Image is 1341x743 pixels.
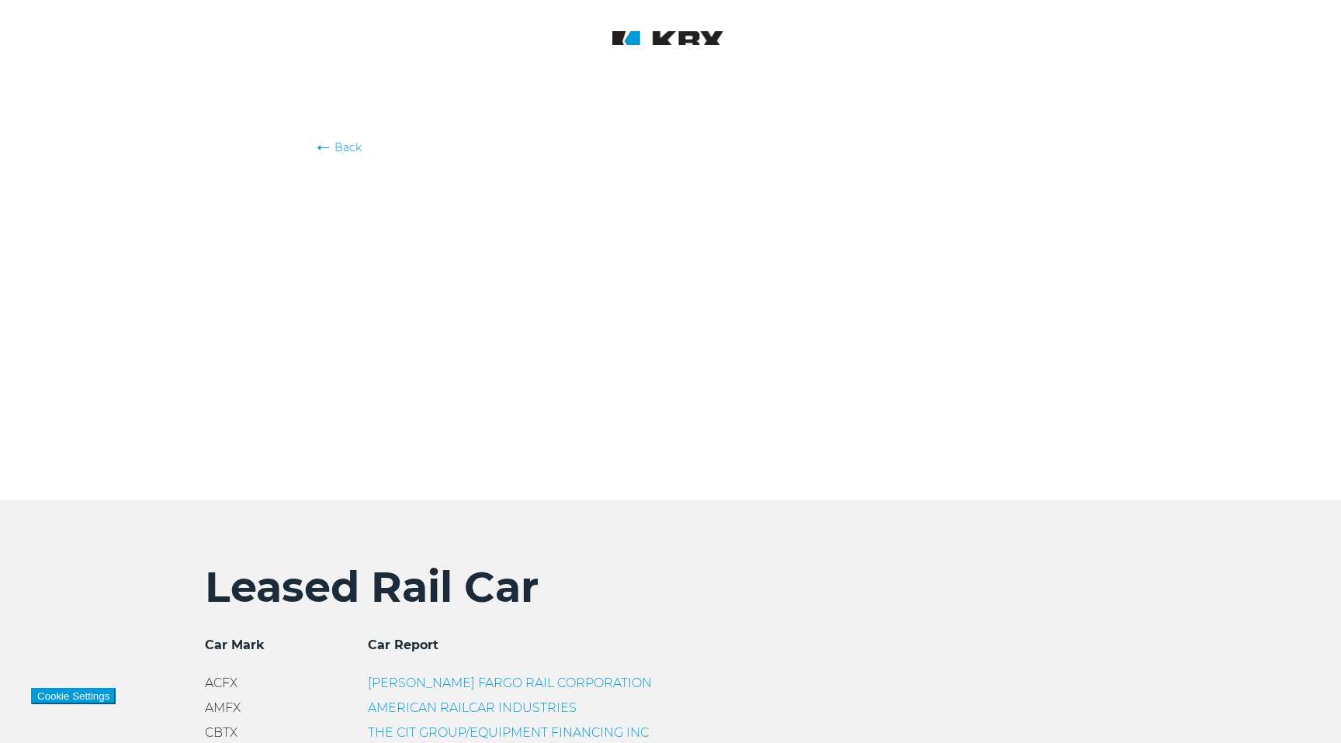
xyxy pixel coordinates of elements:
a: Back [317,140,1024,155]
span: Car Mark [205,638,265,652]
span: AMFX [205,700,241,715]
a: [PERSON_NAME] FARGO RAIL CORPORATION [368,676,652,690]
a: AMERICAN RAILCAR INDUSTRIES [368,700,577,715]
span: ACFX [205,676,237,690]
a: THE CIT GROUP/EQUIPMENT FINANCING INC [368,725,649,740]
h2: Leased Rail Car [205,562,1136,613]
img: KBX Logistics [612,31,729,51]
button: Cookie Settings [31,688,116,704]
span: Car Report [368,638,438,652]
span: CBTX [205,725,237,740]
